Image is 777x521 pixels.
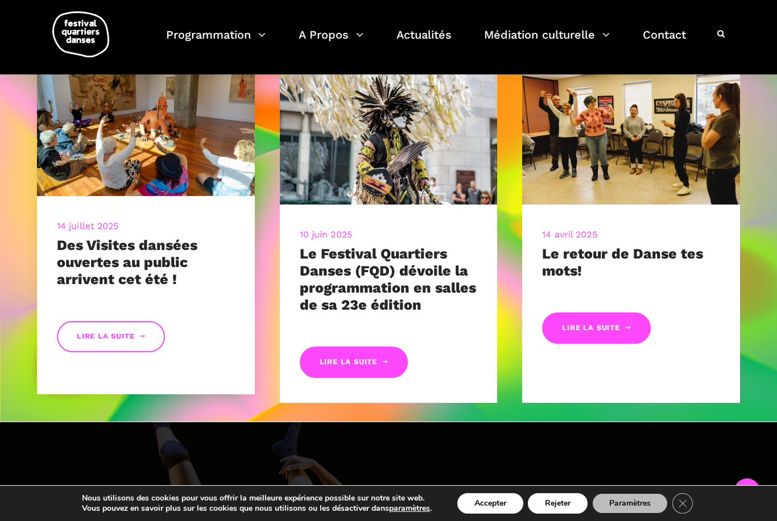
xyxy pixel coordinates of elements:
[528,493,588,514] button: Rejeter
[300,245,476,313] a: Le Festival Quartiers Danses (FQD) dévoile la programmation en salles de sa 23e édition
[484,25,610,59] a: Médiation culturelle
[396,25,452,59] a: Actualités
[82,503,432,514] p: Vous pouvez en savoir plus sur les cookies que nous utilisons ou les désactiver dans .
[522,60,740,205] img: CARI, 8 mars 2023-209
[592,493,668,514] button: Paramètres
[37,51,255,196] img: 20240905-9595
[280,60,498,205] img: R Barbara Diabo 11 crédit Romain Lorraine (30)
[299,25,363,59] a: A Propos
[82,493,432,503] p: Nous utilisons des cookies pour vous offrir la meilleure expérience possible sur notre site web.
[542,245,703,279] a: Le retour de Danse tes mots!
[57,220,119,231] a: 14 juillet 2025
[643,25,686,59] a: Contact
[57,237,197,287] a: Des Visites dansées ouvertes au public arrivent cet été !
[389,503,430,514] button: paramètres
[542,312,650,344] a: Lire la suite
[52,11,109,57] img: logo-fqd-med
[300,229,352,240] a: 10 juin 2025
[166,25,266,59] a: Programmation
[672,493,693,514] button: Close GDPR Cookie Banner
[457,493,523,514] button: Accepter
[300,347,408,378] a: Lire la suite
[57,321,165,352] a: Lire la suite
[542,229,597,240] a: 14 avril 2025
